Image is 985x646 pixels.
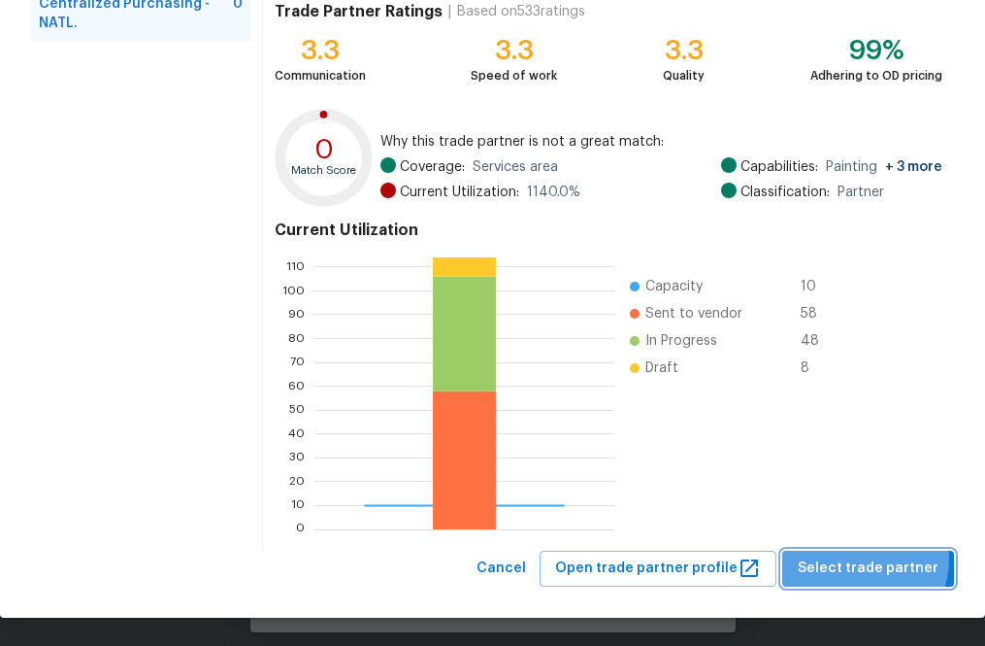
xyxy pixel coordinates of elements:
[400,157,465,177] span: Coverage:
[663,41,705,60] div: 3.3
[289,404,305,416] text: 50
[540,551,776,587] button: Open trade partner profile
[288,427,305,439] text: 40
[798,557,938,581] span: Select trade partner
[801,304,832,323] span: 58
[275,66,366,85] div: Communication
[286,260,305,272] text: 110
[380,132,942,152] span: Why this trade partner is not a great match:
[837,183,884,202] span: Partner
[313,136,333,163] text: 0
[296,524,305,535] text: 0
[740,157,818,177] span: Capabilities:
[782,551,954,587] button: Select trade partner
[826,157,942,177] span: Painting
[400,183,519,202] span: Current Utilization:
[289,475,305,487] text: 20
[471,41,557,60] div: 3.3
[810,41,942,60] div: 99%
[645,304,742,323] span: Sent to vendor
[801,277,832,296] span: 10
[275,221,942,240] h4: Current Utilization
[810,66,942,85] div: Adhering to OD pricing
[801,358,832,378] span: 8
[288,380,305,391] text: 60
[473,157,558,177] span: Services area
[291,499,305,511] text: 10
[527,183,580,202] span: 1140.0 %
[471,66,557,85] div: Speed of work
[457,2,585,21] div: Based on 533 ratings
[645,358,678,378] span: Draft
[443,2,457,21] div: |
[291,165,356,176] text: Match Score
[801,331,832,351] span: 48
[289,452,305,463] text: 30
[663,66,705,85] div: Quality
[476,557,526,581] span: Cancel
[645,331,717,351] span: In Progress
[645,277,703,296] span: Capacity
[282,285,305,296] text: 100
[740,183,830,202] span: Classification:
[288,309,305,321] text: 90
[555,557,761,581] span: Open trade partner profile
[275,2,443,21] h4: Trade Partner Ratings
[290,357,305,368] text: 70
[275,41,366,60] div: 3.3
[885,160,942,174] span: + 3 more
[288,332,305,344] text: 80
[469,551,534,587] button: Cancel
